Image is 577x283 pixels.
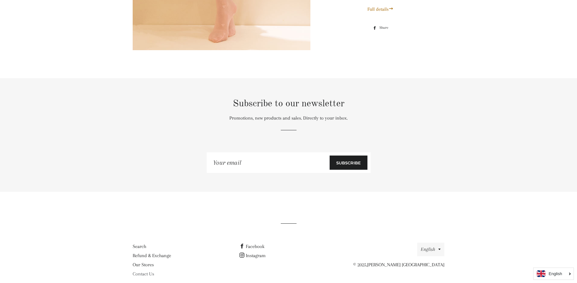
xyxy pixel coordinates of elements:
p: © 2025, [347,261,444,269]
span: Subscribe [336,160,361,166]
a: English [537,270,570,277]
p: Promotions, new products and sales. Directly to your inbox. [133,114,445,122]
a: Facebook [239,244,264,249]
a: Contact Us [133,271,154,277]
a: Refund & Exchange [133,253,171,258]
a: Our Stores [133,262,154,268]
a: Instagram [239,253,266,258]
button: Subscribe [330,156,367,170]
button: English [417,243,444,256]
a: Search [133,244,146,249]
span: Share [379,24,391,31]
a: Full details [367,5,394,13]
i: English [549,272,562,276]
h2: Subscribe to our newsletter [133,97,445,110]
a: [PERSON_NAME] [GEOGRAPHIC_DATA] [367,262,444,268]
input: Your email [210,156,330,170]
